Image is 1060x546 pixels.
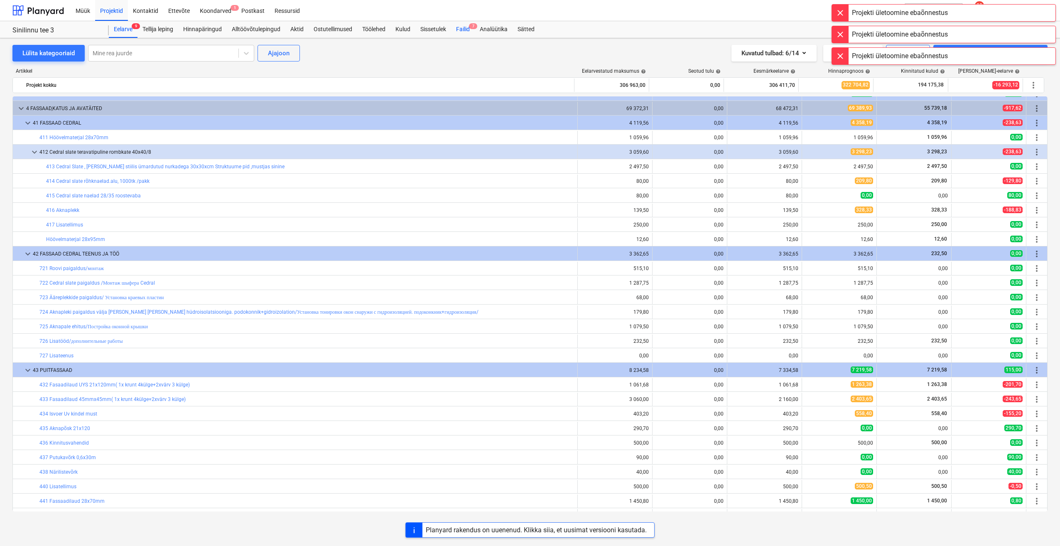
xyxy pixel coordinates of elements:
[1007,454,1023,460] span: 90,00
[901,68,945,74] div: Kinnitatud kulud
[1032,278,1042,288] span: Rohkem tegevusi
[855,410,873,417] span: 558,40
[1010,294,1023,300] span: 0,00
[33,116,574,130] div: 41 FASSAAD CEDRAL
[475,21,513,38] a: Analüütika
[415,21,451,38] a: Sissetulek
[268,48,290,59] div: Ajajoon
[1010,497,1023,504] span: 0,80
[861,454,873,460] span: 0,00
[731,222,798,228] div: 250,00
[39,280,155,286] a: 722 Cedral slate paigaldus /Монтаж шыфера Cedral
[855,177,873,184] span: 209,80
[656,149,724,155] div: 0,00
[12,26,99,35] div: Sinilinnu tee 3
[855,483,873,489] span: 500,50
[930,338,948,344] span: 232,50
[231,5,239,11] span: 1
[1032,453,1042,462] span: Rohkem tegevusi
[1032,162,1042,172] span: Rohkem tegevusi
[731,45,817,61] button: Kuvatud tulbad:6/14
[926,498,948,504] span: 1 450,00
[639,69,646,74] span: help
[731,295,798,300] div: 68,00
[1032,205,1042,215] span: Rohkem tegevusi
[1032,118,1042,128] span: Rohkem tegevusi
[880,353,948,359] div: 0,00
[1032,409,1042,419] span: Rohkem tegevusi
[1010,323,1023,330] span: 0,00
[805,338,873,344] div: 232,50
[23,365,33,375] span: keyboard_arrow_down
[39,469,78,475] a: 438 Närilistevõrk
[926,396,948,402] span: 2 403,65
[823,45,883,61] button: Detailid
[714,69,721,74] span: help
[656,164,724,170] div: 0,00
[390,21,415,38] a: Kulud
[861,192,873,199] span: 0,00
[656,251,724,257] div: 0,00
[933,236,948,242] span: 12,60
[39,382,190,388] a: 432 Fasaadilaud UYS 21x120mm( 1x krunt 4külge+2xvärv 3 külge)
[842,81,870,89] span: 322 704,82
[39,396,186,402] a: 433 Fasaadilaud 45mmx45mm( 1x krunt 4külge+2xvärv 3 külge)
[39,309,478,315] a: 724 Aknapleki paigaldus välja [PERSON_NAME] [PERSON_NAME] hüdroisolatsiooniga. podokonnik+gidroiz...
[513,21,540,38] div: Sätted
[731,396,798,402] div: 2 160,00
[805,353,873,359] div: 0,00
[581,222,649,228] div: 250,00
[805,295,873,300] div: 68,00
[39,295,164,300] a: 723 Ääreplekkide paigaldus/ Установка краевых пластин
[656,353,724,359] div: 0,00
[29,147,39,157] span: keyboard_arrow_down
[731,236,798,242] div: 12,60
[581,440,649,446] div: 500,00
[12,45,85,61] button: Lülita kategooriaid
[741,48,807,59] div: Kuvatud tulbad : 6/14
[851,396,873,402] span: 2 403,65
[1032,380,1042,390] span: Rohkem tegevusi
[852,30,948,39] div: Projekti ületoomine ebaõnnestus
[1003,410,1023,417] span: -155,20
[933,45,1048,61] button: [PERSON_NAME] uus eelarverida
[581,324,649,330] div: 1 079,50
[656,135,724,140] div: 0,00
[1032,234,1042,244] span: Rohkem tegevusi
[805,309,873,315] div: 179,80
[938,69,945,74] span: help
[880,309,948,315] div: 0,00
[39,135,108,140] a: 411 Höövelmaterjal 28x70mm
[656,178,724,184] div: 0,00
[227,21,285,38] div: Alltöövõtulepingud
[39,484,76,489] a: 440 Lisatellimus
[656,120,724,126] div: 0,00
[469,23,477,29] span: 7
[1003,119,1023,126] span: -238,63
[805,251,873,257] div: 3 362,65
[581,193,649,199] div: 80,00
[864,69,870,74] span: help
[656,295,724,300] div: 0,00
[23,118,33,128] span: keyboard_arrow_down
[178,21,227,38] a: Hinnapäringud
[1032,249,1042,259] span: Rohkem tegevusi
[1032,336,1042,346] span: Rohkem tegevusi
[731,440,798,446] div: 500,00
[1032,394,1042,404] span: Rohkem tegevusi
[39,455,96,460] a: 437 Putukavõrk 0,6x30m
[1010,163,1023,170] span: 0,00
[581,469,649,475] div: 40,00
[852,8,948,18] div: Projekti ületoomine ebaõnnestus
[1010,250,1023,257] span: 0,00
[1010,134,1023,140] span: 0,00
[137,21,178,38] a: Tellija leping
[1010,439,1023,446] span: 0,00
[581,295,649,300] div: 68,00
[848,105,873,111] span: 69 389,93
[880,324,948,330] div: 0,00
[731,280,798,286] div: 1 287,75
